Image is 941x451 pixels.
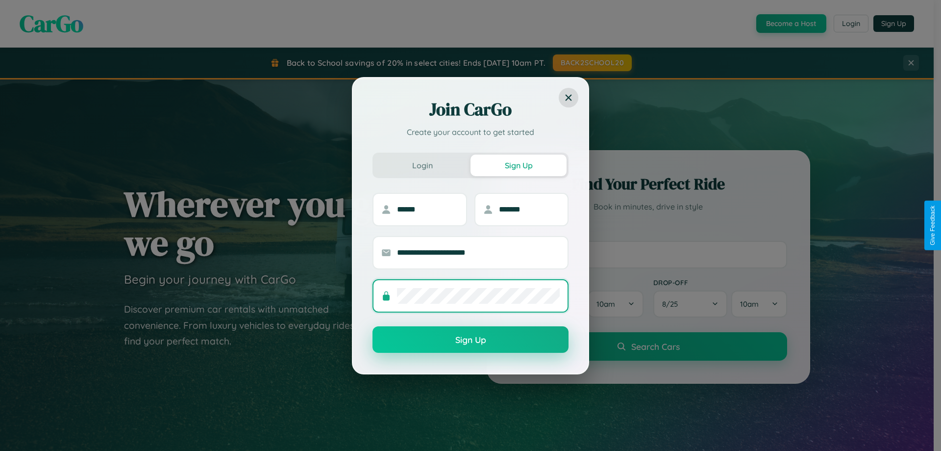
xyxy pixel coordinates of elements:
[372,326,569,353] button: Sign Up
[374,155,470,176] button: Login
[470,155,567,176] button: Sign Up
[929,206,936,245] div: Give Feedback
[372,98,569,121] h2: Join CarGo
[372,126,569,138] p: Create your account to get started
